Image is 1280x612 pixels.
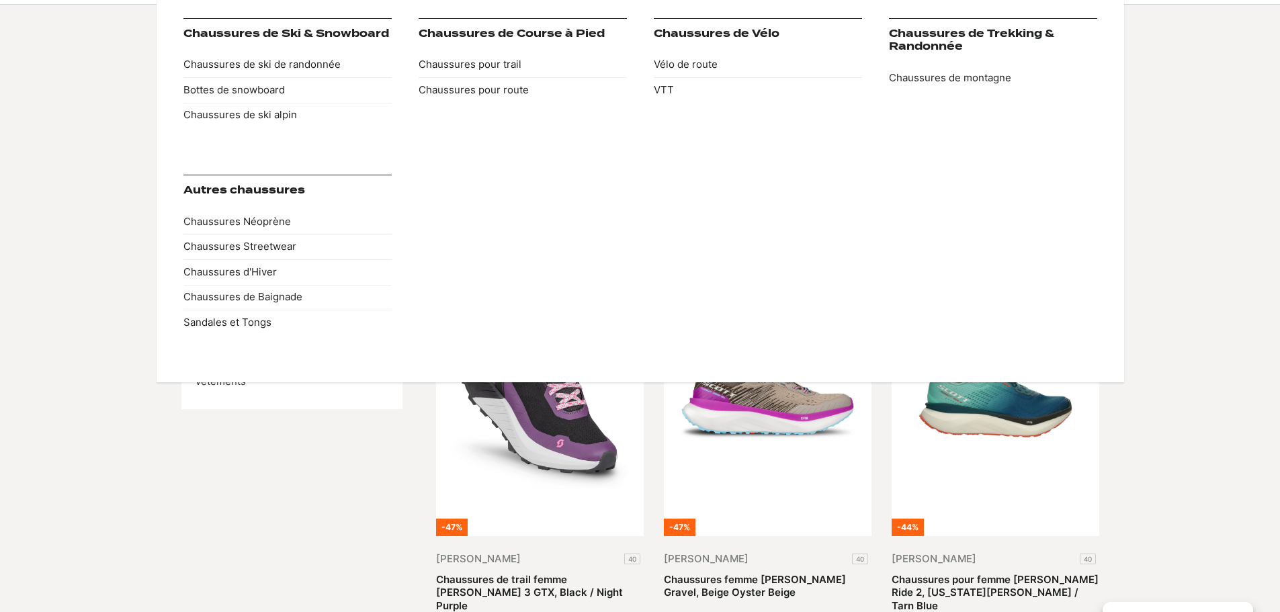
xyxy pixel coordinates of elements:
[889,28,1054,53] a: Chaussures de Trekking & Randonnée
[419,77,627,103] a: Chaussures pour route
[419,52,627,78] a: Chaussures pour trail
[183,103,392,128] a: Chaussures de ski alpin
[654,28,779,40] a: Chaussures de Vélo
[889,65,1097,91] a: Chaussures de montagne
[183,259,392,285] a: Chaussures d'Hiver
[654,52,862,78] a: Vélo de route
[183,175,392,204] h3: Autres chaussures
[419,28,605,40] a: Chaussures de Course à Pied
[183,310,392,335] a: Sandales et Tongs
[892,573,1099,612] a: Chaussures pour femme [PERSON_NAME] Ride 2, [US_STATE][PERSON_NAME] / Tarn Blue
[183,209,392,234] a: Chaussures Néoprène
[183,285,392,310] a: Chaussures de Baignade
[436,573,623,612] a: Chaussures de trail femme [PERSON_NAME] 3 GTX, Black / Night Purple
[183,28,389,40] a: Chaussures de Ski & Snowboard
[664,573,846,599] a: Chaussures femme [PERSON_NAME] Gravel, Beige Oyster Beige
[654,77,862,103] a: VTT
[183,77,392,103] a: Bottes de snowboard
[183,234,392,260] a: Chaussures Streetwear
[183,52,392,78] a: Chaussures de ski de randonnée
[195,375,246,388] a: Vêtements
